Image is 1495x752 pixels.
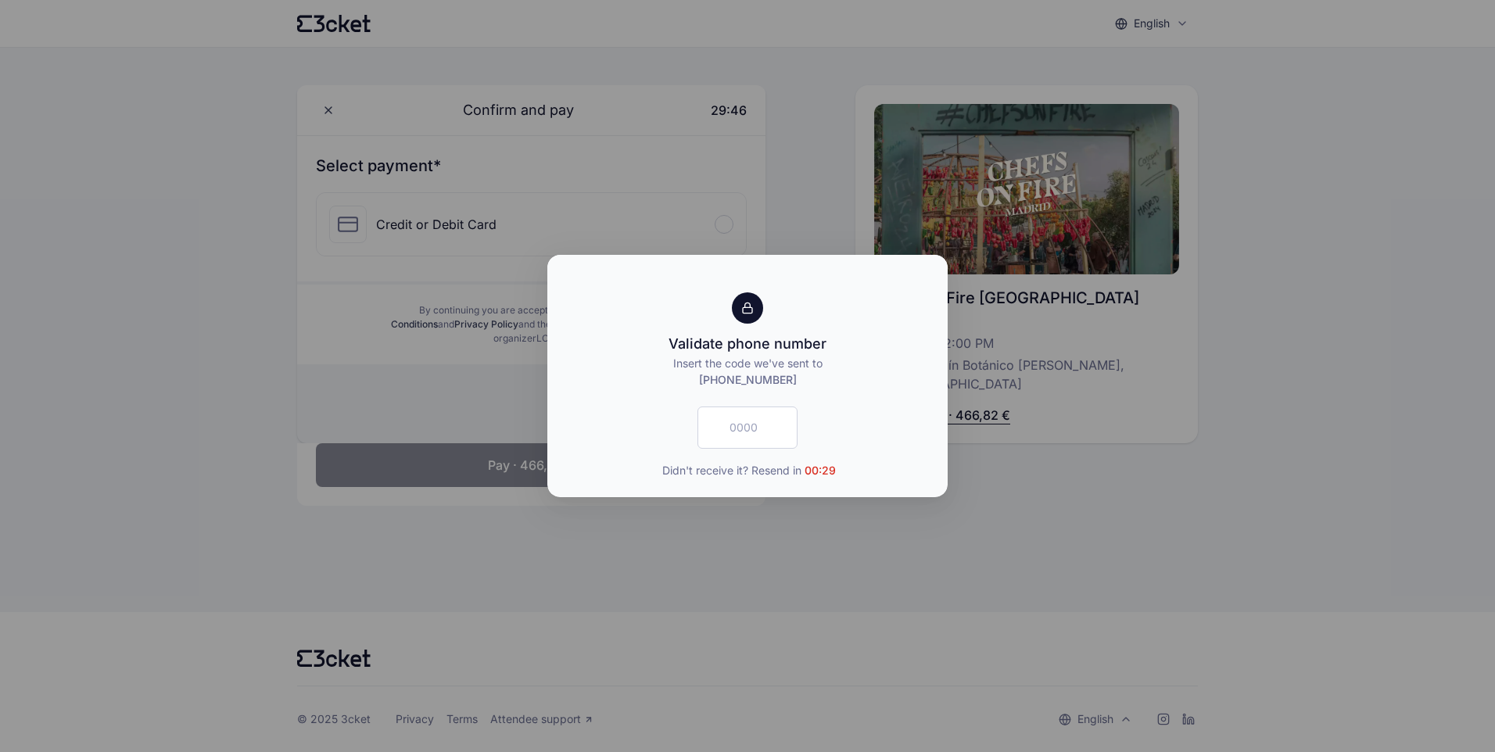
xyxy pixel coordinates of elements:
[697,406,798,449] input: 0000
[805,464,836,477] span: 00:29
[669,333,826,355] div: Validate phone number
[699,373,797,386] span: [PHONE_NUMBER]
[566,355,929,388] p: Insert the code we've sent to
[662,461,836,478] span: Didn't receive it? Resend in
